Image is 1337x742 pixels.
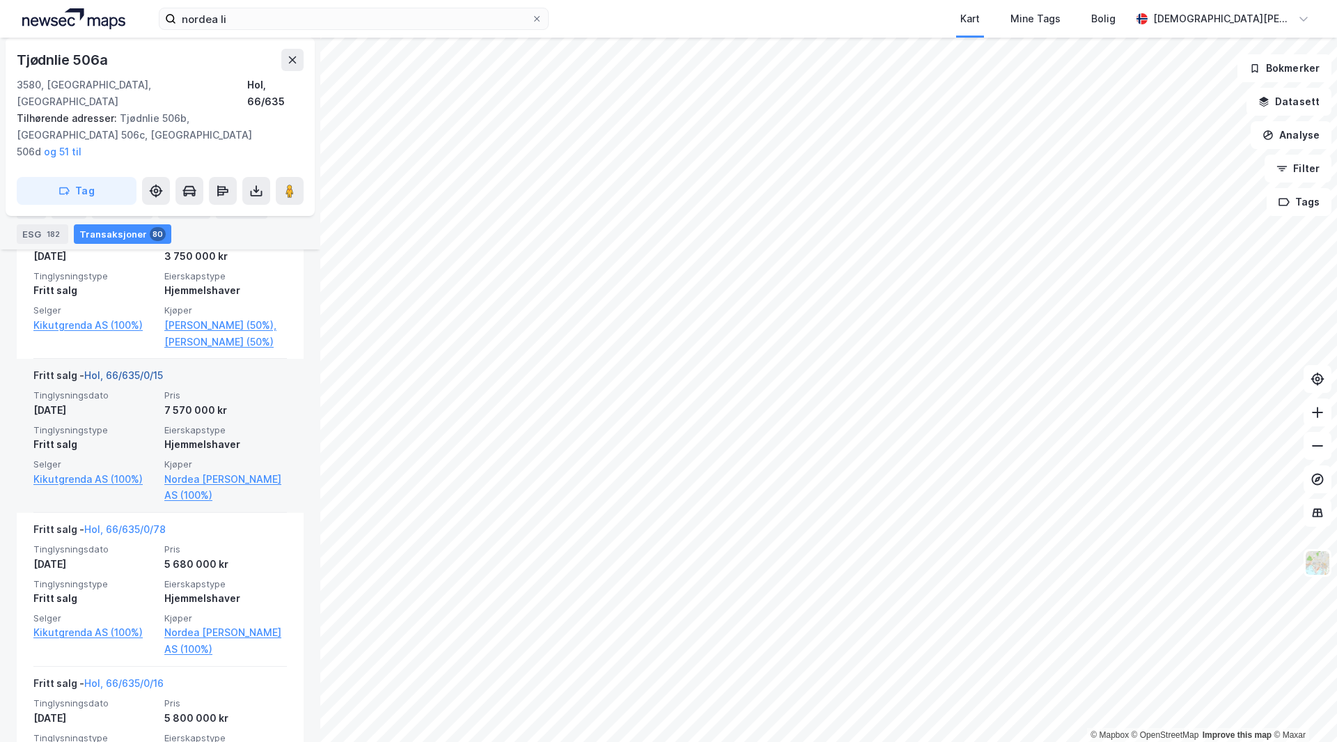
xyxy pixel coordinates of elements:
[1203,730,1272,740] a: Improve this map
[164,424,287,436] span: Eierskapstype
[84,523,166,535] a: Hol, 66/635/0/78
[176,8,531,29] input: Søk på adresse, matrikkel, gårdeiere, leietakere eller personer
[164,304,287,316] span: Kjøper
[164,317,287,334] a: [PERSON_NAME] (50%),
[164,282,287,299] div: Hjemmelshaver
[17,177,136,205] button: Tag
[84,677,164,689] a: Hol, 66/635/0/16
[33,590,156,607] div: Fritt salg
[164,471,287,504] a: Nordea [PERSON_NAME] AS (100%)
[33,697,156,709] span: Tinglysningsdato
[33,556,156,573] div: [DATE]
[1153,10,1292,27] div: [DEMOGRAPHIC_DATA][PERSON_NAME]
[164,248,287,265] div: 3 750 000 kr
[33,612,156,624] span: Selger
[33,543,156,555] span: Tinglysningsdato
[33,436,156,453] div: Fritt salg
[33,471,156,488] a: Kikutgrenda AS (100%)
[33,367,163,389] div: Fritt salg -
[17,224,68,244] div: ESG
[33,389,156,401] span: Tinglysningsdato
[1265,155,1331,183] button: Filter
[33,458,156,470] span: Selger
[1267,675,1337,742] iframe: Chat Widget
[1251,121,1331,149] button: Analyse
[164,624,287,658] a: Nordea [PERSON_NAME] AS (100%)
[33,270,156,282] span: Tinglysningstype
[17,110,292,160] div: Tjødnlie 506b, [GEOGRAPHIC_DATA] 506c, [GEOGRAPHIC_DATA] 506d
[33,317,156,334] a: Kikutgrenda AS (100%)
[17,49,110,71] div: Tjødnlie 506a
[164,578,287,590] span: Eierskapstype
[33,248,156,265] div: [DATE]
[33,675,164,697] div: Fritt salg -
[1010,10,1061,27] div: Mine Tags
[1237,54,1331,82] button: Bokmerker
[1091,10,1116,27] div: Bolig
[164,543,287,555] span: Pris
[164,697,287,709] span: Pris
[1304,550,1331,576] img: Z
[164,710,287,727] div: 5 800 000 kr
[33,710,156,727] div: [DATE]
[164,590,287,607] div: Hjemmelshaver
[33,424,156,436] span: Tinglysningstype
[247,77,304,110] div: Hol, 66/635
[84,369,163,381] a: Hol, 66/635/0/15
[1132,730,1199,740] a: OpenStreetMap
[1246,88,1331,116] button: Datasett
[960,10,980,27] div: Kart
[150,227,166,241] div: 80
[1267,188,1331,216] button: Tags
[164,612,287,624] span: Kjøper
[22,8,125,29] img: logo.a4113a55bc3d86da70a041830d287a7e.svg
[33,521,166,543] div: Fritt salg -
[33,402,156,419] div: [DATE]
[44,227,63,241] div: 182
[33,624,156,641] a: Kikutgrenda AS (100%)
[164,270,287,282] span: Eierskapstype
[164,436,287,453] div: Hjemmelshaver
[33,282,156,299] div: Fritt salg
[164,389,287,401] span: Pris
[33,578,156,590] span: Tinglysningstype
[74,224,171,244] div: Transaksjoner
[17,77,247,110] div: 3580, [GEOGRAPHIC_DATA], [GEOGRAPHIC_DATA]
[1090,730,1129,740] a: Mapbox
[164,402,287,419] div: 7 570 000 kr
[164,458,287,470] span: Kjøper
[164,556,287,573] div: 5 680 000 kr
[17,112,120,124] span: Tilhørende adresser:
[33,304,156,316] span: Selger
[164,334,287,350] a: [PERSON_NAME] (50%)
